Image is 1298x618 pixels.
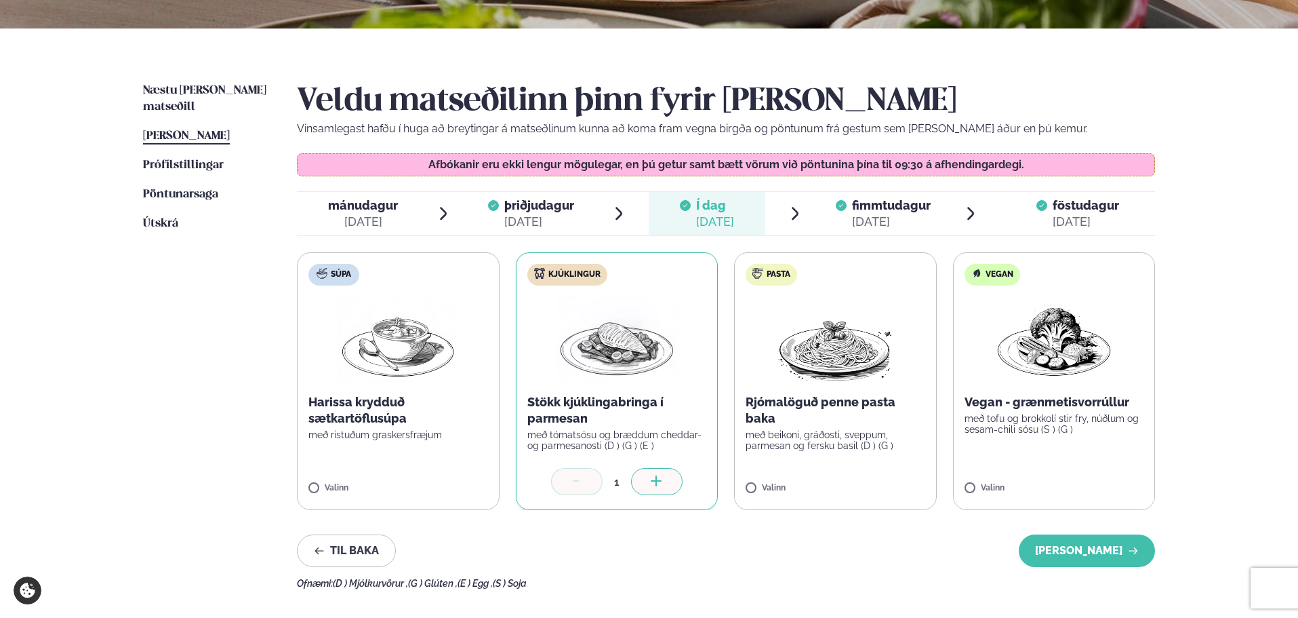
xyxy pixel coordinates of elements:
[746,394,925,427] p: Rjómalöguð penne pasta baka
[971,268,982,279] img: Vegan.svg
[143,128,230,144] a: [PERSON_NAME]
[297,578,1155,589] div: Ofnæmi:
[143,157,224,174] a: Prófílstillingar
[328,198,398,212] span: mánudagur
[143,159,224,171] span: Prófílstillingar
[317,268,327,279] img: soup.svg
[534,268,545,279] img: chicken.svg
[408,578,458,589] span: (G ) Glúten ,
[557,296,676,383] img: Chicken-breast.png
[458,578,493,589] span: (E ) Egg ,
[852,198,931,212] span: fimmtudagur
[994,296,1114,383] img: Vegan.png
[527,394,707,427] p: Stökk kjúklingabringa í parmesan
[696,197,734,214] span: Í dag
[143,85,266,113] span: Næstu [PERSON_NAME] matseðill
[297,83,1155,121] h2: Veldu matseðilinn þinn fyrir [PERSON_NAME]
[14,577,41,604] a: Cookie settings
[775,296,895,383] img: Spagetti.png
[1053,214,1119,230] div: [DATE]
[143,83,270,115] a: Næstu [PERSON_NAME] matseðill
[767,269,790,280] span: Pasta
[603,474,631,490] div: 1
[696,214,734,230] div: [DATE]
[965,394,1144,410] p: Vegan - grænmetisvorrúllur
[504,198,574,212] span: þriðjudagur
[752,268,763,279] img: pasta.svg
[143,130,230,142] span: [PERSON_NAME]
[965,413,1144,435] p: með tofu og brokkolí stir fry, núðlum og sesam-chili sósu (S ) (G )
[852,214,931,230] div: [DATE]
[331,269,351,280] span: Súpa
[328,214,398,230] div: [DATE]
[1019,535,1155,567] button: [PERSON_NAME]
[504,214,574,230] div: [DATE]
[143,216,178,232] a: Útskrá
[308,429,488,440] p: með ristuðum graskersfræjum
[308,394,488,427] p: Harissa krydduð sætkartöflusúpa
[143,189,218,200] span: Pöntunarsaga
[746,429,925,451] p: með beikoni, gráðosti, sveppum, parmesan og fersku basil (D ) (G )
[338,296,458,383] img: Soup.png
[143,187,218,203] a: Pöntunarsaga
[311,159,1141,170] p: Afbókanir eru ekki lengur mögulegar, en þú getur samt bætt vörum við pöntunina þína til 09:30 á a...
[527,429,707,451] p: með tómatsósu og bræddum cheddar- og parmesanosti (D ) (G ) (E )
[297,121,1155,137] p: Vinsamlegast hafðu í huga að breytingar á matseðlinum kunna að koma fram vegna birgða og pöntunum...
[986,269,1013,280] span: Vegan
[143,218,178,229] span: Útskrá
[493,578,527,589] span: (S ) Soja
[297,535,396,567] button: Til baka
[1053,198,1119,212] span: föstudagur
[333,578,408,589] span: (D ) Mjólkurvörur ,
[548,269,601,280] span: Kjúklingur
